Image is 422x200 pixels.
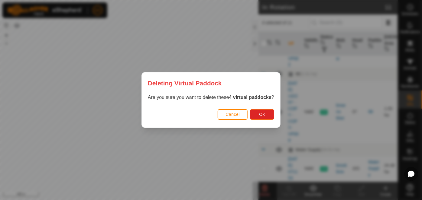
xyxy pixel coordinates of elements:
button: Cancel [218,109,248,120]
span: Deleting Virtual Paddock [148,78,222,88]
span: Ok [259,112,265,117]
button: Ok [250,109,274,120]
strong: 4 virtual paddocks [229,95,272,100]
span: Are you sure you want to delete these ? [148,95,274,100]
span: Cancel [226,112,240,117]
